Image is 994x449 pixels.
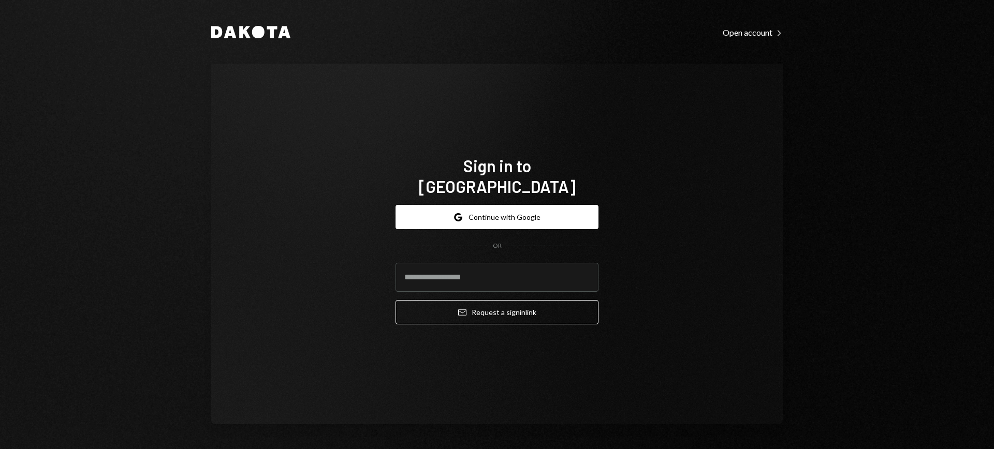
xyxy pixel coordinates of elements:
div: Open account [723,27,783,38]
h1: Sign in to [GEOGRAPHIC_DATA] [396,155,598,197]
div: OR [493,242,502,250]
button: Request a signinlink [396,300,598,324]
a: Open account [723,26,783,38]
button: Continue with Google [396,205,598,229]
